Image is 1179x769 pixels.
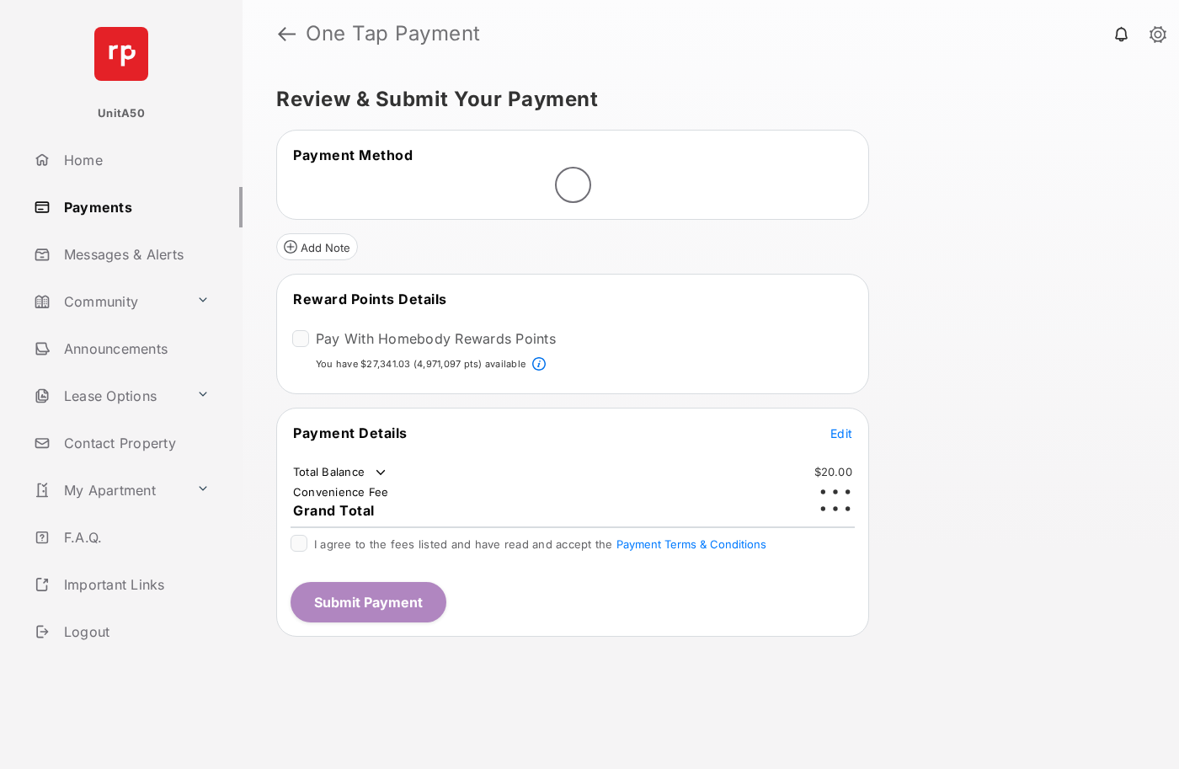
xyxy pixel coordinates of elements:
[830,426,852,441] span: Edit
[291,582,446,622] button: Submit Payment
[98,105,145,122] p: UnitA50
[314,537,766,551] span: I agree to the fees listed and have read and accept the
[616,537,766,551] button: I agree to the fees listed and have read and accept the
[27,281,189,322] a: Community
[27,328,243,369] a: Announcements
[293,502,375,519] span: Grand Total
[27,470,189,510] a: My Apartment
[27,564,216,605] a: Important Links
[27,423,243,463] a: Contact Property
[293,425,408,441] span: Payment Details
[27,234,243,275] a: Messages & Alerts
[292,464,389,481] td: Total Balance
[316,357,525,371] p: You have $27,341.03 (4,971,097 pts) available
[276,233,358,260] button: Add Note
[293,147,413,163] span: Payment Method
[292,484,390,499] td: Convenience Fee
[276,89,1132,109] h5: Review & Submit Your Payment
[306,24,481,44] strong: One Tap Payment
[94,27,148,81] img: svg+xml;base64,PHN2ZyB4bWxucz0iaHR0cDovL3d3dy53My5vcmcvMjAwMC9zdmciIHdpZHRoPSI2NCIgaGVpZ2h0PSI2NC...
[27,611,243,652] a: Logout
[293,291,447,307] span: Reward Points Details
[316,330,556,347] label: Pay With Homebody Rewards Points
[27,517,243,558] a: F.A.Q.
[814,464,854,479] td: $20.00
[27,376,189,416] a: Lease Options
[830,425,852,441] button: Edit
[27,187,243,227] a: Payments
[27,140,243,180] a: Home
